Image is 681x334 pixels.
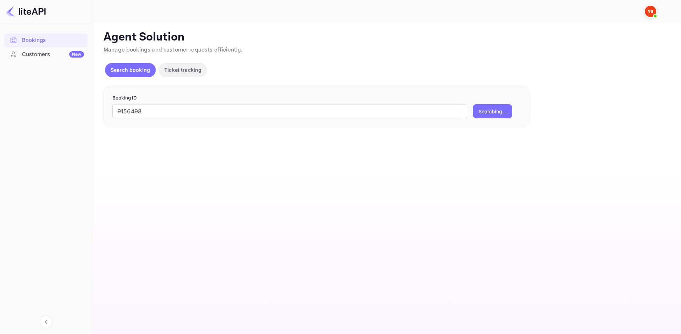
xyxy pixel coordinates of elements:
div: New [69,51,84,58]
p: Ticket tracking [164,66,201,74]
div: Bookings [22,36,84,44]
button: Collapse navigation [40,316,52,328]
button: Searching... [473,104,512,118]
p: Agent Solution [104,30,668,44]
a: Bookings [4,33,88,47]
img: Yandex Support [645,6,656,17]
p: Booking ID [112,95,520,102]
p: Search booking [111,66,150,74]
a: CustomersNew [4,48,88,61]
img: LiteAPI logo [6,6,46,17]
input: Enter Booking ID (e.g., 63782194) [112,104,467,118]
div: Customers [22,50,84,59]
div: Bookings [4,33,88,47]
span: Manage bookings and customer requests efficiently. [104,46,243,54]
